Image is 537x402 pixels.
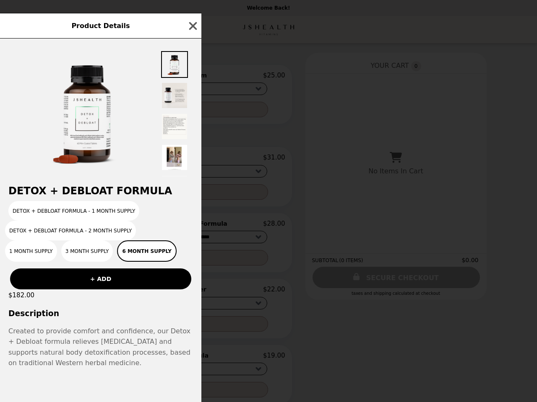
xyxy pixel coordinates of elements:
button: 1 Month Supply [5,240,57,262]
img: 6 Month Supply [24,49,150,175]
button: 3 Month Supply [61,240,113,262]
img: Thumbnail 3 [161,113,188,140]
img: Thumbnail 4 [161,144,188,171]
img: Thumbnail 1 [161,51,188,78]
img: Thumbnail 2 [161,82,188,109]
img: Thumbnail 5 [161,175,188,202]
button: + ADD [10,268,191,289]
button: 6 Month Supply [117,240,177,262]
button: Detox + Debloat Formula - 1 Month Supply [8,201,139,221]
span: Product Details [71,22,130,30]
button: Detox + Debloat Formula - 2 Month Supply [5,221,136,240]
